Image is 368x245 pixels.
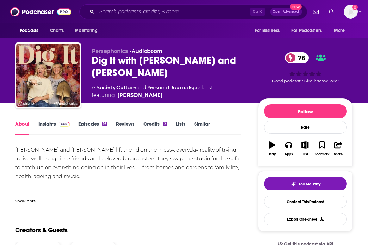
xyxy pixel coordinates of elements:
[38,121,70,135] a: InsightsPodchaser Pro
[264,121,347,134] div: Rate
[102,122,107,126] div: 16
[330,25,353,37] button: open menu
[116,121,134,135] a: Reviews
[298,182,320,187] span: Tell Me Why
[334,26,345,35] span: More
[50,26,64,35] span: Charts
[310,6,321,17] a: Show notifications dropdown
[16,44,80,107] img: Dig It with Jo Whiley and Zoe Ball
[75,26,97,35] span: Monitoring
[297,137,314,160] button: List
[344,5,358,19] img: User Profile
[176,121,185,135] a: Lists
[344,5,358,19] button: Show profile menu
[163,122,167,126] div: 2
[264,137,280,160] button: Play
[287,25,331,37] button: open menu
[291,26,322,35] span: For Podcasters
[97,85,115,91] a: Society
[20,26,38,35] span: Podcasts
[264,196,347,208] a: Contact This Podcast
[303,152,308,156] div: List
[15,226,68,234] a: Creators & Guests
[194,121,210,135] a: Similar
[15,121,29,135] a: About
[291,182,296,187] img: tell me why sparkle
[78,121,107,135] a: Episodes16
[273,10,299,13] span: Open Advanced
[264,104,347,118] button: Follow
[270,8,302,16] button: Open AdvancedNew
[146,85,193,91] a: Personal Journals
[326,6,336,17] a: Show notifications dropdown
[79,4,307,19] div: Search podcasts, credits, & more...
[330,137,347,160] button: Share
[352,5,358,10] svg: Add a profile image
[315,152,329,156] div: Bookmark
[130,48,162,54] span: •
[136,85,146,91] span: and
[344,5,358,19] span: Logged in as evankrask
[269,152,276,156] div: Play
[264,213,347,225] button: Export One-Sheet
[255,26,280,35] span: For Business
[143,121,167,135] a: Credits2
[258,48,353,88] div: 76Good podcast? Give it some love!
[116,85,136,91] a: Culture
[71,25,106,37] button: open menu
[290,4,302,10] span: New
[92,92,213,99] span: featuring
[10,6,71,18] img: Podchaser - Follow, Share and Rate Podcasts
[250,8,265,16] span: Ctrl K
[15,25,47,37] button: open menu
[250,25,288,37] button: open menu
[285,52,309,63] a: 76
[46,25,67,37] a: Charts
[117,92,163,99] a: Zoe Ball
[314,137,330,160] button: Bookmark
[334,152,343,156] div: Share
[92,84,213,99] div: A podcast
[92,48,128,54] span: Persephonica
[291,52,309,63] span: 76
[285,152,293,156] div: Apps
[264,177,347,190] button: tell me why sparkleTell Me Why
[132,48,162,54] a: Audioboom
[272,79,339,83] span: Good podcast? Give it some love!
[280,137,297,160] button: Apps
[59,122,70,127] img: Podchaser Pro
[97,7,250,17] input: Search podcasts, credits, & more...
